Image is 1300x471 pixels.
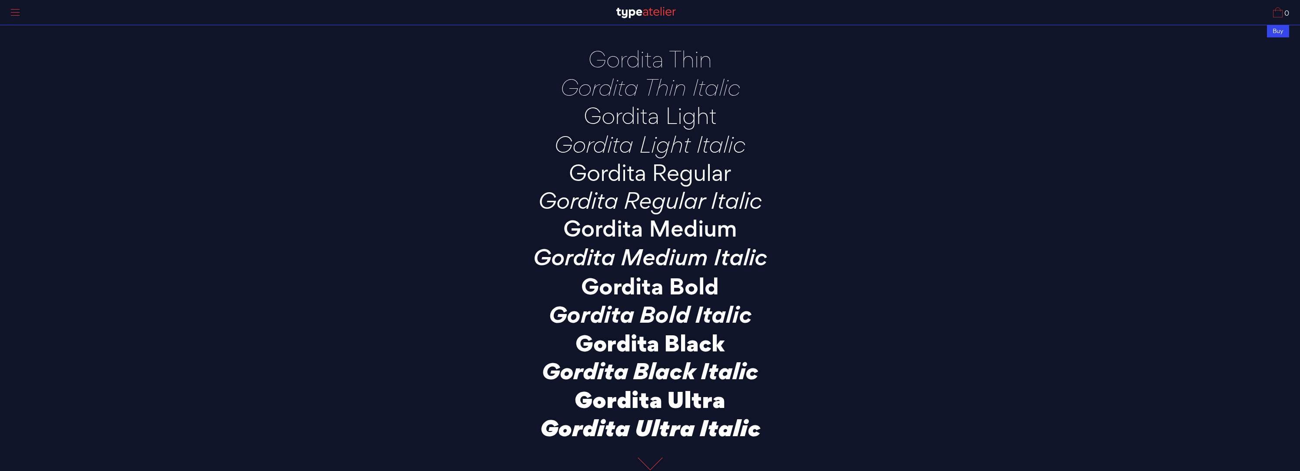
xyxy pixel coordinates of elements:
[498,387,802,411] p: Gordita Ultra
[1273,7,1283,17] img: Cart_Icon.svg
[498,217,802,241] p: Gordita Medium
[498,302,802,326] p: Gordita Bold Italic
[498,75,802,99] p: Gordita Thin Italic
[498,160,802,184] p: Gordita Regular
[498,245,802,269] p: Gordita Medium Italic
[498,132,802,156] p: Gordita Light Italic
[1283,10,1289,17] span: 0
[498,359,802,383] p: Gordita Black Italic
[498,47,802,71] p: Gordita Thin
[498,104,802,127] p: Gordita Light
[498,189,802,213] p: Gordita Regular Italic
[1273,7,1289,17] a: 0
[498,331,802,354] p: Gordita Black
[498,274,802,298] p: Gordita Bold
[616,7,676,18] img: TA_Logo.svg
[498,415,802,439] p: Gordita Ultra Italic
[1267,25,1289,37] div: Buy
